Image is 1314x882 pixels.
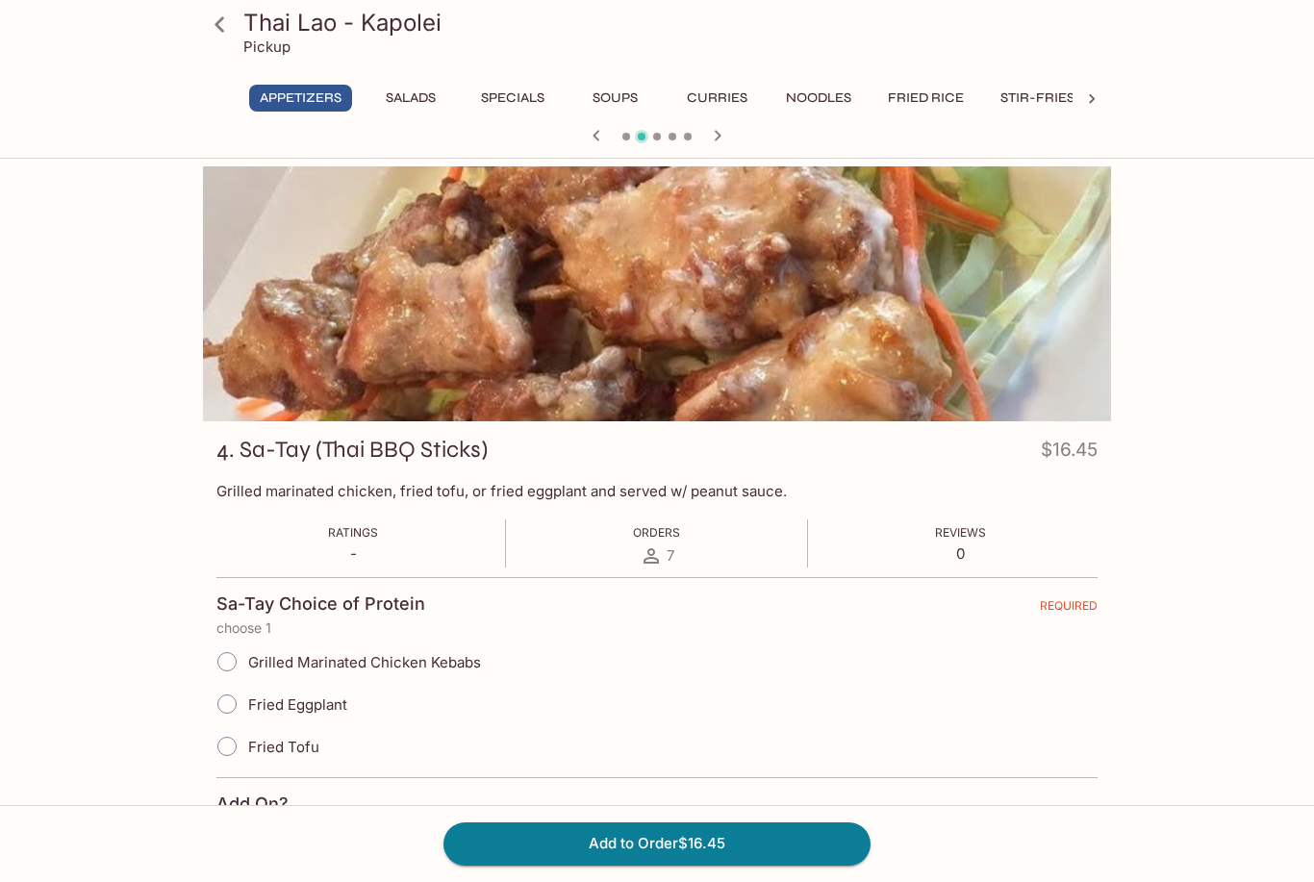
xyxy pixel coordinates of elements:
[248,738,319,756] span: Fried Tofu
[243,8,1103,38] h3: Thai Lao - Kapolei
[216,593,425,615] h4: Sa-Tay Choice of Protein
[935,544,986,563] p: 0
[328,525,378,540] span: Ratings
[203,166,1111,421] div: 4. Sa-Tay (Thai BBQ Sticks)
[248,695,347,714] span: Fried Eggplant
[469,85,556,112] button: Specials
[216,482,1098,500] p: Grilled marinated chicken, fried tofu, or fried eggplant and served w/ peanut sauce.
[249,85,352,112] button: Appetizers
[633,525,680,540] span: Orders
[216,620,1098,636] p: choose 1
[1041,435,1098,472] h4: $16.45
[877,85,974,112] button: Fried Rice
[328,544,378,563] p: -
[775,85,862,112] button: Noodles
[367,85,454,112] button: Salads
[571,85,658,112] button: Soups
[667,546,674,565] span: 7
[243,38,291,56] p: Pickup
[443,822,871,865] button: Add to Order$16.45
[248,653,481,671] span: Grilled Marinated Chicken Kebabs
[935,525,986,540] span: Reviews
[990,85,1085,112] button: Stir-Fries
[1040,598,1098,620] span: REQUIRED
[216,435,488,465] h3: 4. Sa-Tay (Thai BBQ Sticks)
[216,794,289,815] h4: Add On?
[673,85,760,112] button: Curries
